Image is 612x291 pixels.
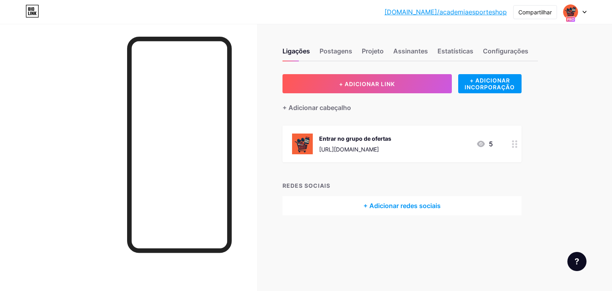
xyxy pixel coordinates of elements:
font: Entrar no grupo de ofertas [319,135,391,142]
font: Assinantes [393,47,428,55]
a: [DOMAIN_NAME]/academiaesporteshop [384,7,507,17]
font: + Adicionar redes sociais [363,202,441,210]
font: REDES SOCIAIS [282,182,330,189]
img: academiaesporteshop [563,4,578,20]
img: Entrar no grupo de ofertas [292,134,313,154]
font: + ADICIONAR LINK [339,81,395,87]
font: Ligações [282,47,310,55]
font: + Adicionar cabeçalho [282,104,351,112]
font: 5 [489,140,493,148]
font: + ADICIONAR INCORPORAÇÃO [465,77,515,90]
font: Compartilhar [518,9,552,16]
font: Estatísticas [437,47,473,55]
font: Postagens [320,47,352,55]
font: [URL][DOMAIN_NAME] [319,146,379,153]
font: [DOMAIN_NAME]/academiaesporteshop [384,8,507,16]
font: Configurações [483,47,528,55]
font: Projeto [362,47,384,55]
button: + ADICIONAR LINK [282,74,452,93]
